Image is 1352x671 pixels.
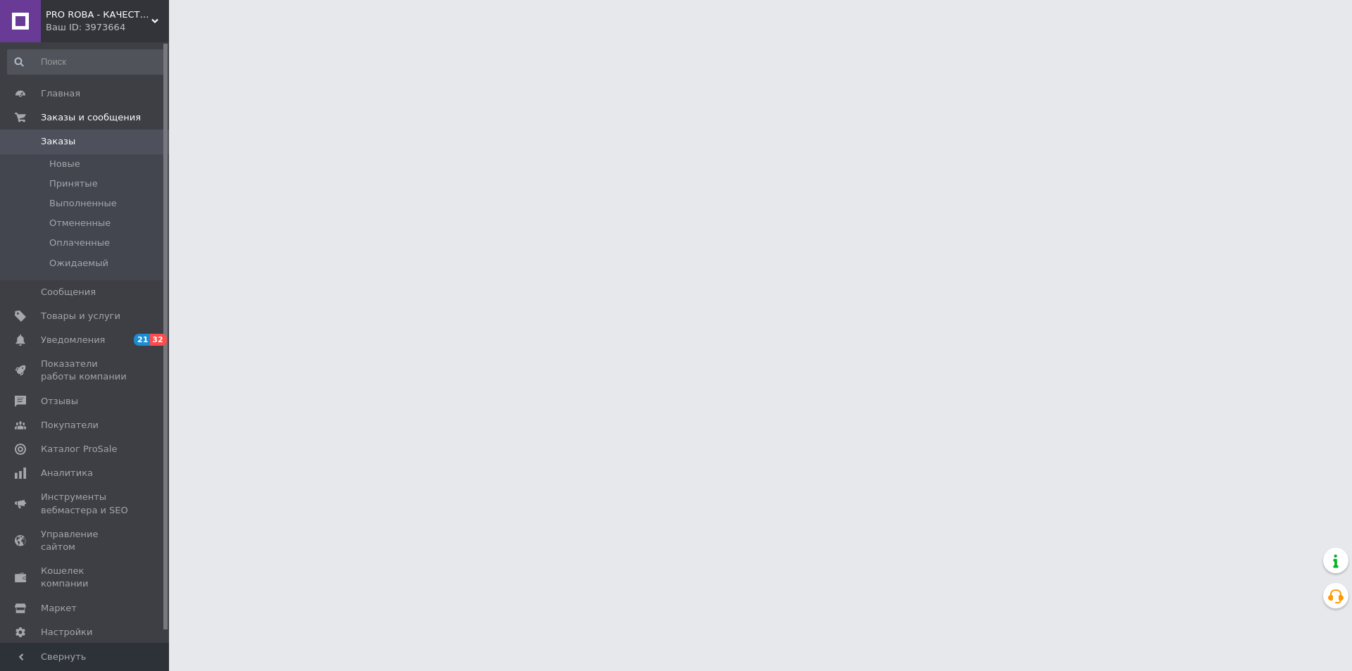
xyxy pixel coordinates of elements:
span: Новые [49,158,80,170]
span: Ожидаемый [49,257,108,270]
span: Заказы и сообщения [41,111,141,124]
span: Принятые [49,177,98,190]
span: 32 [150,334,166,346]
span: Заказы [41,135,75,148]
span: 21 [134,334,150,346]
span: Отмененные [49,217,111,230]
span: Сообщения [41,286,96,299]
span: Уведомления [41,334,105,346]
span: Выполненные [49,197,117,210]
span: Каталог ProSale [41,443,117,456]
div: Ваш ID: 3973664 [46,21,169,34]
span: Показатели работы компании [41,358,130,383]
span: Товары и услуги [41,310,120,322]
span: Главная [41,87,80,100]
span: Аналитика [41,467,93,479]
span: PRO ROBA - КАЧЕСТВЕННАЯ РАБОЧАЯ ОДЕЖДА И ОБУВЬ ЗАЛОГ ВАШЕГО КОМФОРТА И БЕЗОПАСНОСТИ НА РАБОЧЕМ МЕСТ [46,8,151,21]
span: Управление сайтом [41,528,130,553]
span: Оплаченные [49,237,110,249]
span: Настройки [41,626,92,639]
span: Кошелек компании [41,565,130,590]
span: Отзывы [41,395,78,408]
span: Покупатели [41,419,99,432]
span: Маркет [41,602,77,615]
input: Поиск [7,49,166,75]
span: Инструменты вебмастера и SEO [41,491,130,516]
